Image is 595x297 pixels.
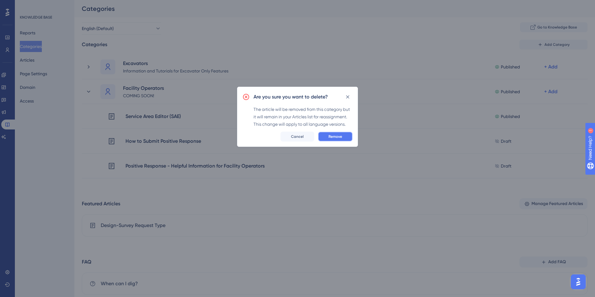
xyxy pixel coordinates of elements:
[328,134,342,139] span: Remove
[15,2,39,9] span: Need Help?
[569,273,588,291] iframe: UserGuiding AI Assistant Launcher
[43,3,45,8] div: 1
[291,134,304,139] span: Cancel
[253,106,353,128] div: The article will be removed from this category but it will remain in your Articles list for reass...
[253,93,328,101] h2: Are you sure you want to delete?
